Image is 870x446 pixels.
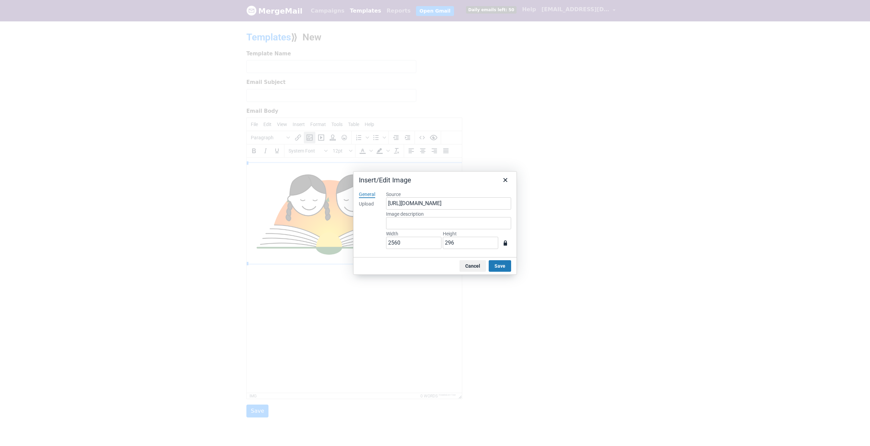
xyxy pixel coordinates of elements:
[459,260,486,272] button: Cancel
[500,174,511,186] button: Close
[386,211,511,217] label: Image description
[443,231,498,237] label: Height
[359,176,411,184] div: Insert/Edit Image
[500,237,511,249] button: Constrain proportions
[386,231,441,237] label: Width
[359,201,374,208] div: Upload
[359,191,375,198] div: General
[489,260,511,272] button: Save
[836,413,870,446] iframe: Chat Widget
[386,191,511,197] label: Source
